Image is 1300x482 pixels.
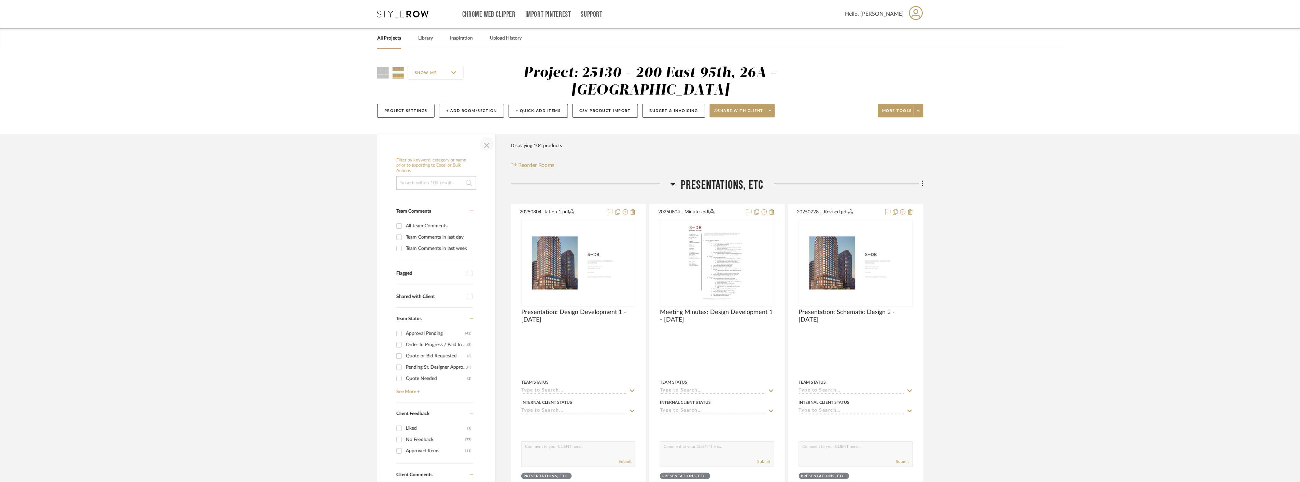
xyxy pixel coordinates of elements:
[467,339,471,350] div: (8)
[660,399,711,406] div: Internal Client Status
[406,351,467,361] div: Quote or Bid Requested
[660,408,766,414] input: Type to Search…
[396,176,476,190] input: Search within 104 results
[511,161,555,169] button: Reorder Rooms
[462,12,515,17] a: Chrome Web Clipper
[896,458,909,465] button: Submit
[684,221,750,306] img: Meeting Minutes: Design Development 1 - 08.04.2025
[465,328,471,339] div: (43)
[660,309,774,324] span: Meeting Minutes: Design Development 1 - [DATE]
[714,108,764,118] span: Share with client
[406,434,465,445] div: No Feedback
[662,474,706,479] div: PRESENTATIONS, ETC
[465,434,471,445] div: (77)
[467,423,471,434] div: (1)
[521,388,627,394] input: Type to Search…
[799,399,850,406] div: Internal Client Status
[799,408,905,414] input: Type to Search…
[396,411,429,416] span: Client Feedback
[406,373,467,384] div: Quote Needed
[878,104,923,117] button: More tools
[521,379,549,385] div: Team Status
[418,34,433,43] a: Library
[799,309,913,324] span: Presentation: Schematic Design 2 - [DATE]
[521,399,572,406] div: Internal Client Status
[660,379,687,385] div: Team Status
[525,12,571,17] a: Import Pinterest
[882,108,912,118] span: More tools
[395,384,473,395] a: See More +
[406,445,465,456] div: Approved Items
[396,271,464,277] div: Flagged
[660,388,766,394] input: Type to Search…
[797,208,881,216] button: 20250728..._Revised.pdf
[573,104,638,118] button: CSV Product Import
[799,379,826,385] div: Team Status
[800,227,912,299] img: Presentation: Schematic Design 2 - 07.28.2025
[520,208,604,216] button: 20250804...tation 1.pdf
[396,209,431,214] span: Team Comments
[377,104,435,118] button: Project Settings
[522,227,635,299] img: Presentation: Design Development 1 - 08.04.2025
[406,328,465,339] div: Approval Pending
[681,178,764,193] span: PRESENTATIONS, ETC
[710,104,775,117] button: Share with client
[467,373,471,384] div: (2)
[406,362,467,373] div: Pending Sr. Designer Approval
[406,339,467,350] div: Order In Progress / Paid In Full w/ Freight, No Balance due
[406,423,467,434] div: Liked
[521,309,635,324] span: Presentation: Design Development 1 - [DATE]
[396,472,433,477] span: Client Comments
[519,161,555,169] span: Reorder Rooms
[396,294,464,300] div: Shared with Client
[465,445,471,456] div: (11)
[524,66,777,98] div: Project: 25130 - 200 East 95th, 26A - [GEOGRAPHIC_DATA]
[406,232,471,243] div: Team Comments in last day
[467,351,471,361] div: (3)
[845,10,904,18] span: Hello, [PERSON_NAME]
[439,104,504,118] button: + Add Room/Section
[396,158,476,174] h6: Filter by keyword, category or name prior to exporting to Excel or Bulk Actions
[619,458,632,465] button: Submit
[799,388,905,394] input: Type to Search…
[467,362,471,373] div: (3)
[521,408,627,414] input: Type to Search…
[581,12,603,17] a: Support
[758,458,771,465] button: Submit
[396,316,422,321] span: Team Status
[450,34,473,43] a: Inspiration
[480,137,494,151] button: Close
[801,474,845,479] div: PRESENTATIONS, ETC
[511,139,562,153] div: Displaying 104 products
[406,243,471,254] div: Team Comments in last week
[524,474,568,479] div: PRESENTATIONS, ETC
[377,34,401,43] a: All Projects
[658,208,742,216] button: 20250804... Minutes.pdf
[490,34,522,43] a: Upload History
[406,221,471,231] div: All Team Comments
[509,104,568,118] button: + Quick Add Items
[642,104,705,118] button: Budget & Invoicing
